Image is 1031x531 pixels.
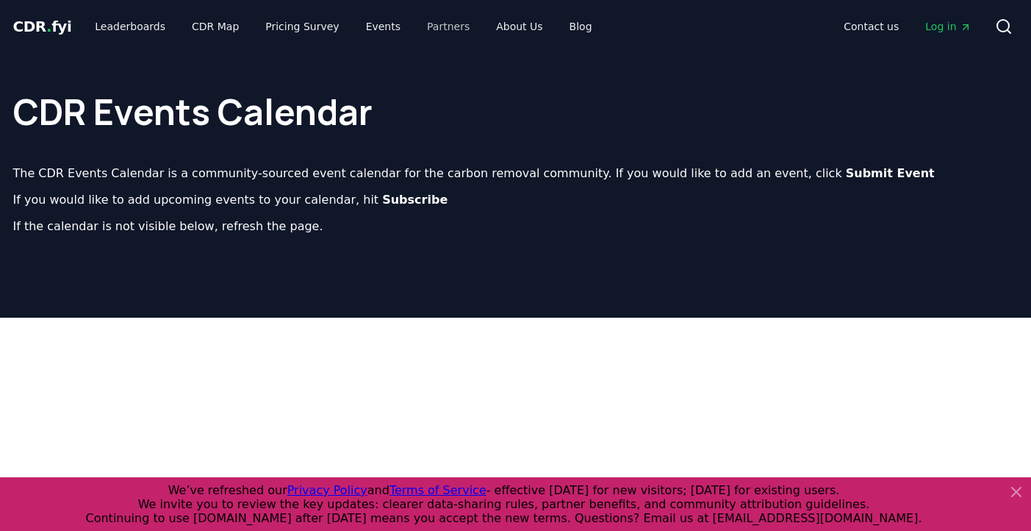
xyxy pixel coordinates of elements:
[46,18,51,35] span: .
[13,16,72,37] a: CDR.fyi
[558,13,604,40] a: Blog
[354,13,412,40] a: Events
[846,166,935,180] b: Submit Event
[83,13,177,40] a: Leaderboards
[913,13,982,40] a: Log in
[484,13,554,40] a: About Us
[13,18,72,35] span: CDR fyi
[925,19,971,34] span: Log in
[83,13,603,40] nav: Main
[415,13,481,40] a: Partners
[254,13,351,40] a: Pricing Survey
[382,193,448,207] b: Subscribe
[832,13,910,40] a: Contact us
[13,165,1019,182] p: The CDR Events Calendar is a community-sourced event calendar for the carbon removal community. I...
[13,218,1019,235] p: If the calendar is not visible below, refresh the page.
[13,191,1019,209] p: If you would like to add upcoming events to your calendar, hit
[180,13,251,40] a: CDR Map
[832,13,982,40] nav: Main
[13,65,1019,129] h1: CDR Events Calendar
